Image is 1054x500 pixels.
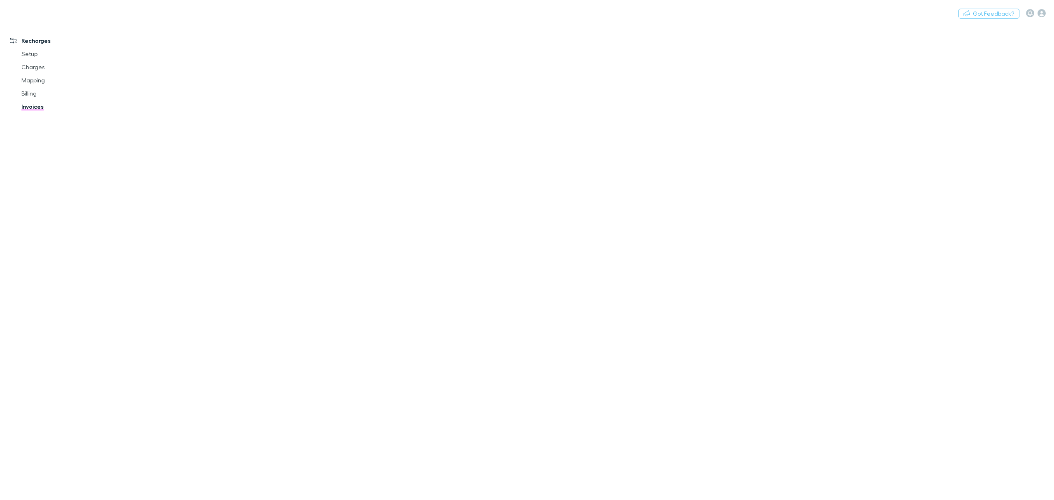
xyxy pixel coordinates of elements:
a: Setup [13,47,117,61]
a: Recharges [2,34,117,47]
a: Mapping [13,74,117,87]
a: Billing [13,87,117,100]
a: Invoices [13,100,117,113]
button: Got Feedback? [958,9,1019,19]
a: Charges [13,61,117,74]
